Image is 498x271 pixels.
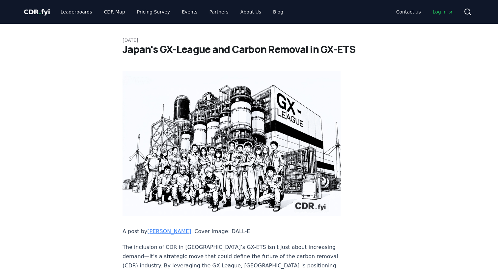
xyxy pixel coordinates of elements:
[55,6,289,18] nav: Main
[235,6,266,18] a: About Us
[428,6,458,18] a: Log in
[24,8,50,16] span: CDR fyi
[55,6,97,18] a: Leaderboards
[123,43,375,55] h1: Japan's GX-League and Carbon Removal in GX-ETS
[24,7,50,16] a: CDR.fyi
[132,6,175,18] a: Pricing Survey
[99,6,130,18] a: CDR Map
[177,6,203,18] a: Events
[391,6,458,18] nav: Main
[433,9,453,15] span: Log in
[147,228,191,234] a: [PERSON_NAME]
[123,37,375,43] p: [DATE]
[204,6,234,18] a: Partners
[391,6,426,18] a: Contact us
[39,8,41,16] span: .
[123,227,341,236] p: A post by . Cover Image: DALL-E
[268,6,289,18] a: Blog
[123,71,341,216] img: blog post image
